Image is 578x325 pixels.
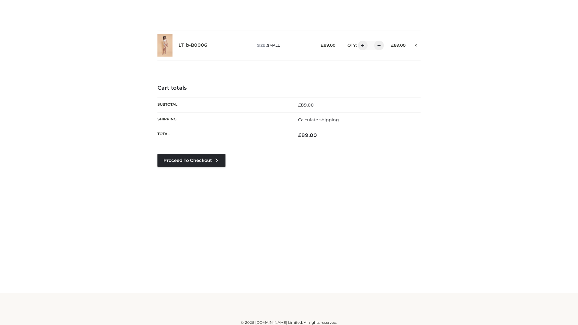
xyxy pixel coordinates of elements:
bdi: 89.00 [321,43,335,48]
span: £ [321,43,324,48]
a: Proceed to Checkout [157,154,225,167]
a: LT_b-B0006 [179,42,207,48]
span: £ [391,43,394,48]
a: Remove this item [412,41,421,48]
th: Total [157,127,289,143]
h4: Cart totals [157,85,421,91]
th: Shipping [157,112,289,127]
a: Calculate shipping [298,117,339,122]
div: QTY: [341,41,382,50]
p: size : [257,43,312,48]
bdi: 89.00 [298,132,317,138]
th: Subtotal [157,97,289,112]
span: SMALL [267,43,280,48]
bdi: 89.00 [298,102,314,108]
span: £ [298,102,301,108]
bdi: 89.00 [391,43,406,48]
span: £ [298,132,301,138]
